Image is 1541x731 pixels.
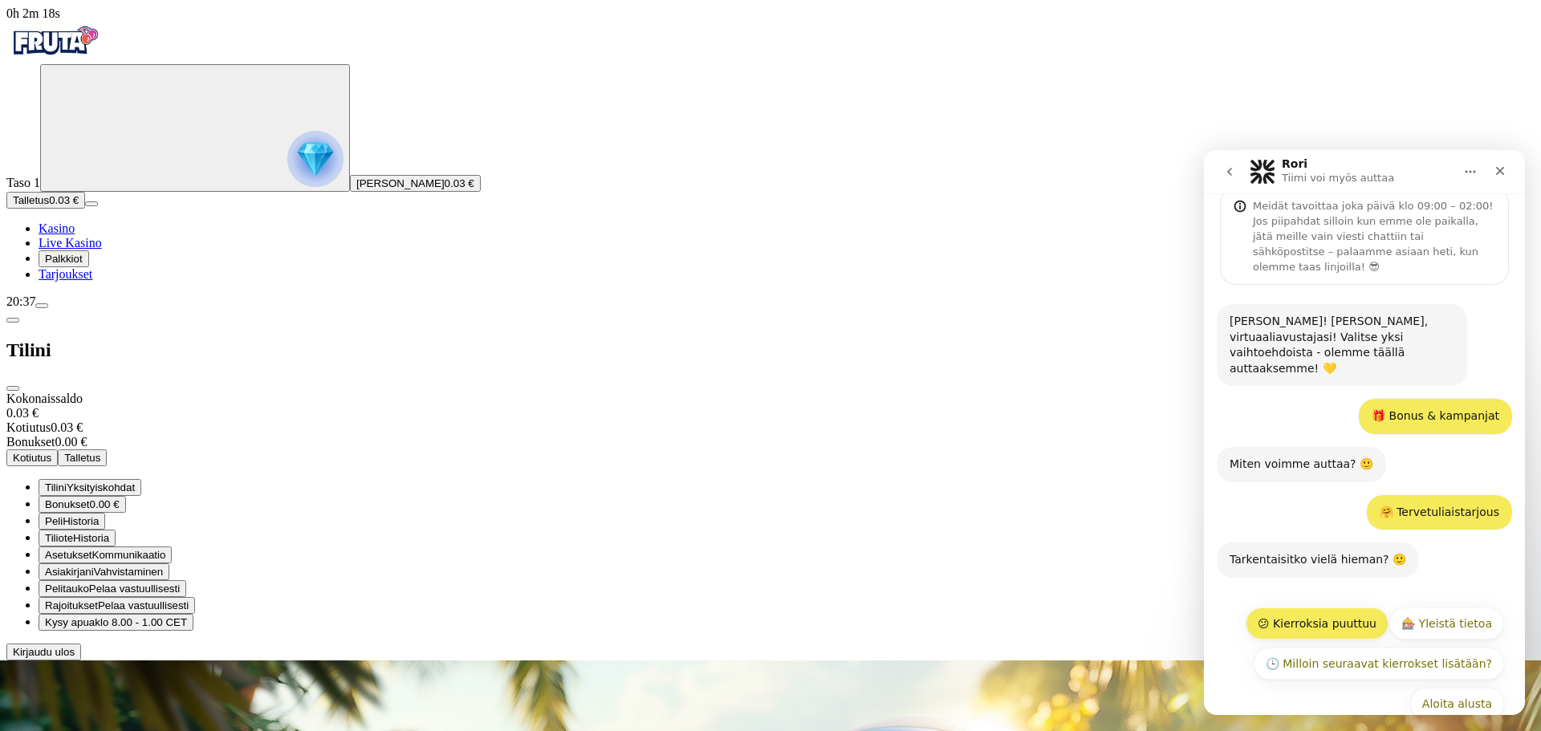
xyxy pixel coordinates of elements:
button: menu [85,201,98,206]
span: Taso 1 [6,176,40,189]
nav: Primary [6,21,1535,282]
span: Vahvistaminen [94,566,163,578]
span: Kotiutus [13,452,51,464]
span: klo 8.00 - 1.00 CET [95,616,187,628]
span: Bonukset [6,435,55,449]
span: 0.03 € [445,177,474,189]
span: Tarjoukset [39,267,92,281]
button: history iconPeliHistoria [39,513,105,530]
span: Kysy apua [45,616,95,628]
button: Talletusplus icon0.03 € [6,192,85,209]
span: Live Kasino [39,236,102,250]
span: Historia [63,515,99,527]
span: Talletus [64,452,100,464]
button: reward iconPalkkiot [39,250,89,267]
span: user session time [6,6,60,20]
button: reward progress [40,64,350,192]
button: limits iconRajoituksetPelaa vastuullisesti [39,597,195,614]
span: Tiliote [45,532,73,544]
span: [PERSON_NAME] [356,177,445,189]
span: 0.03 € [49,194,79,206]
span: Pelitauko [45,583,89,595]
h2: Tilini [6,339,1535,361]
img: reward progress [287,131,344,187]
button: user-circle iconTiliniYksityiskohdat [39,479,141,496]
span: Peli [45,515,63,527]
span: Kommunikaatio [92,549,166,561]
span: Kotiutus [6,420,51,434]
iframe: Intercom live chat [1204,150,1525,715]
span: Tilini [45,481,67,493]
button: smiley iconBonukset0.00 € [39,496,126,513]
button: chevron-left icon [6,318,19,323]
div: Kokonaissaldo [6,392,1535,420]
button: Talletus [58,449,107,466]
button: [PERSON_NAME]0.03 € [350,175,481,192]
button: close [6,386,19,391]
span: 0.00 € [90,498,120,510]
span: Pelaa vastuullisesti [98,599,189,611]
div: 0.00 € [6,435,1535,449]
div: 0.03 € [6,420,1535,435]
span: Asiakirjani [45,566,94,578]
img: Fruta [6,21,103,61]
button: menu [35,303,48,308]
a: poker-chip iconLive Kasino [39,236,102,250]
span: Asetukset [45,549,92,561]
span: Rajoitukset [45,599,98,611]
div: 0.03 € [6,406,1535,420]
a: Fruta [6,50,103,63]
button: Kotiutus [6,449,58,466]
span: Palkkiot [45,253,83,265]
span: Kasino [39,221,75,235]
span: Kirjaudu ulos [13,646,75,658]
button: clock iconPelitaukoPelaa vastuullisesti [39,580,186,597]
button: transactions iconTilioteHistoria [39,530,116,546]
span: Historia [73,532,109,544]
span: Yksityiskohdat [67,481,135,493]
button: Kirjaudu ulos [6,644,81,660]
span: Pelaa vastuullisesti [89,583,180,595]
span: Bonukset [45,498,90,510]
button: document iconAsiakirjaniVahvistaminen [39,563,169,580]
a: gift-inverted iconTarjoukset [39,267,92,281]
a: diamond iconKasino [39,221,75,235]
button: Aloita alusta [206,538,300,570]
span: 20:37 [6,294,35,308]
button: toggle iconAsetuksetKommunikaatio [39,546,172,563]
button: headphones iconKysy apuaklo 8.00 - 1.00 CET [39,614,193,631]
span: Talletus [13,194,49,206]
